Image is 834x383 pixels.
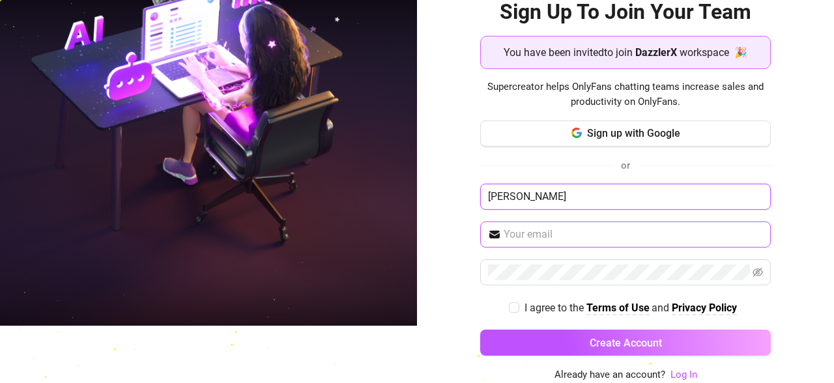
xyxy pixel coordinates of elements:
button: Create Account [480,330,771,356]
input: Your email [504,227,763,242]
span: Already have an account? [554,367,665,383]
input: Enter your Name [480,184,771,210]
span: workspace 🎉 [680,44,747,61]
span: or [621,160,630,171]
a: Log In [670,369,697,380]
span: Sign up with Google [587,127,680,139]
span: eye-invisible [753,267,763,277]
span: You have been invited to join [504,44,633,61]
a: Log In [670,367,697,383]
span: Create Account [590,337,662,349]
span: and [652,302,672,314]
strong: Terms of Use [586,302,650,314]
strong: DazzlerX [635,46,677,59]
a: Privacy Policy [672,302,737,315]
span: I agree to the [525,302,586,314]
span: Supercreator helps OnlyFans chatting teams increase sales and productivity on OnlyFans. [480,79,771,110]
strong: Privacy Policy [672,302,737,314]
button: Sign up with Google [480,121,771,147]
a: Terms of Use [586,302,650,315]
